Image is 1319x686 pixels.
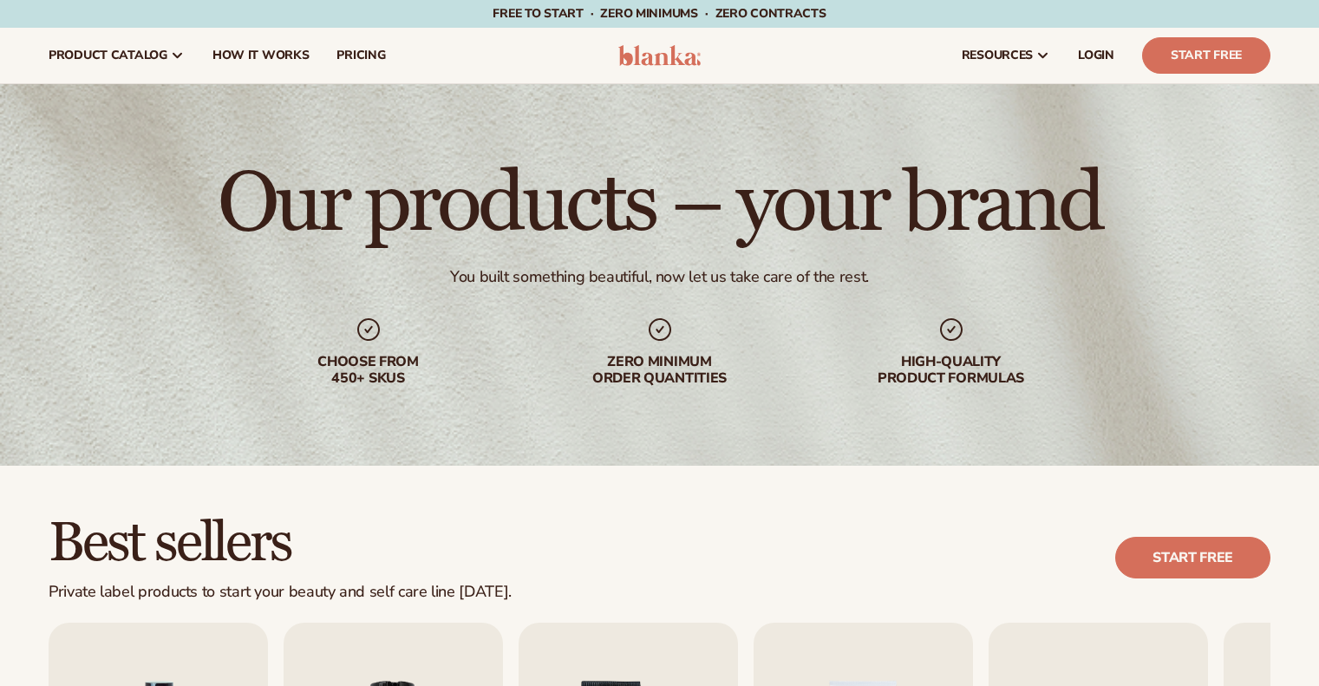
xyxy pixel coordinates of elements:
div: You built something beautiful, now let us take care of the rest. [450,267,869,287]
a: pricing [323,28,399,83]
a: Start Free [1142,37,1270,74]
a: How It Works [199,28,323,83]
div: Private label products to start your beauty and self care line [DATE]. [49,583,512,602]
span: pricing [336,49,385,62]
h1: Our products – your brand [218,163,1101,246]
a: resources [948,28,1064,83]
span: product catalog [49,49,167,62]
a: Start free [1115,537,1270,578]
a: product catalog [35,28,199,83]
img: logo [618,45,701,66]
span: How It Works [212,49,310,62]
h2: Best sellers [49,514,512,572]
span: LOGIN [1078,49,1114,62]
a: LOGIN [1064,28,1128,83]
span: resources [962,49,1033,62]
div: Choose from 450+ Skus [258,354,480,387]
div: Zero minimum order quantities [549,354,771,387]
span: Free to start · ZERO minimums · ZERO contracts [493,5,826,22]
div: High-quality product formulas [840,354,1062,387]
